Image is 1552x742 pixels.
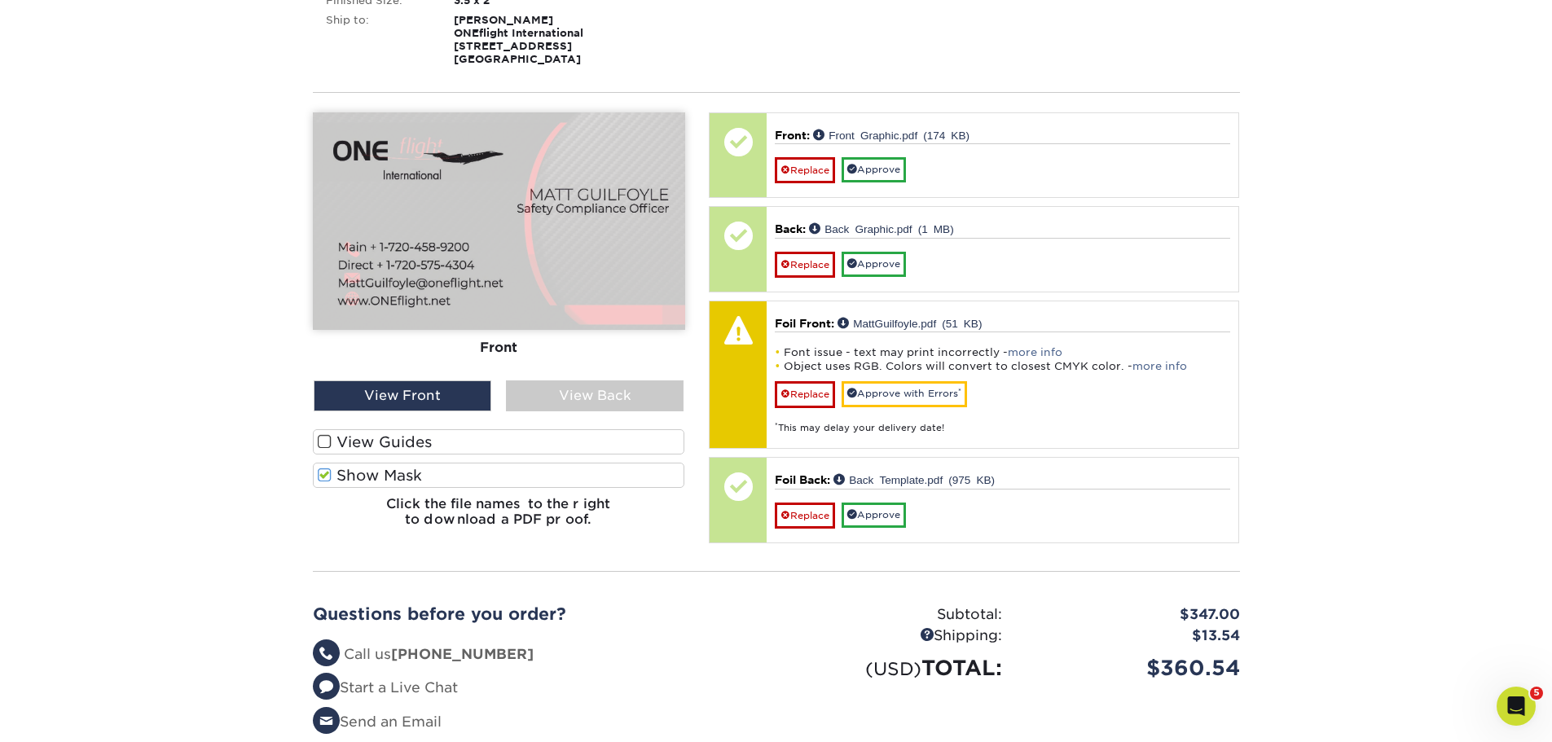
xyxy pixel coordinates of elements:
div: Subtotal: [776,604,1014,626]
a: Send an Email [313,713,442,730]
h6: Click the file names to the right to download a PDF proof. [313,496,685,540]
div: $360.54 [1014,652,1252,683]
div: Shipping: [776,626,1014,647]
a: Approve with Errors* [842,381,967,406]
a: MattGuilfoyle.pdf (51 KB) [838,317,982,328]
div: $13.54 [1014,626,1252,647]
li: Call us [313,644,764,665]
span: 5 [1530,687,1543,700]
iframe: Intercom live chat [1497,687,1536,726]
div: Front [313,330,685,366]
div: View Front [314,380,491,411]
a: Replace [775,157,835,183]
a: Start a Live Chat [313,679,458,696]
a: Back Template.pdf (975 KB) [833,473,995,485]
li: Font issue - text may print incorrectly - [775,345,1230,359]
a: Replace [775,503,835,529]
a: Approve [842,157,906,182]
small: (USD) [865,658,921,679]
span: Front: [775,129,810,142]
div: $347.00 [1014,604,1252,626]
div: This may delay your delivery date! [775,408,1230,435]
a: Front Graphic.pdf (174 KB) [813,129,969,140]
span: Back: [775,222,806,235]
a: Replace [775,381,835,407]
h2: Questions before you order? [313,604,764,624]
label: View Guides [313,429,685,454]
div: Ship to: [314,14,442,66]
div: View Back [506,380,684,411]
a: Replace [775,252,835,278]
a: Approve [842,252,906,277]
a: more info [1132,360,1187,372]
strong: [PHONE_NUMBER] [391,646,534,662]
a: Approve [842,503,906,528]
div: TOTAL: [776,652,1014,683]
label: Show Mask [313,463,685,488]
a: more info [1008,346,1062,358]
iframe: Google Customer Reviews [4,692,138,736]
span: Foil Front: [775,317,834,330]
li: Object uses RGB. Colors will convert to closest CMYK color. - [775,359,1230,373]
strong: [PERSON_NAME] ONEflight International [STREET_ADDRESS] [GEOGRAPHIC_DATA] [454,14,583,65]
span: Foil Back: [775,473,830,486]
a: Back Graphic.pdf (1 MB) [809,222,954,234]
